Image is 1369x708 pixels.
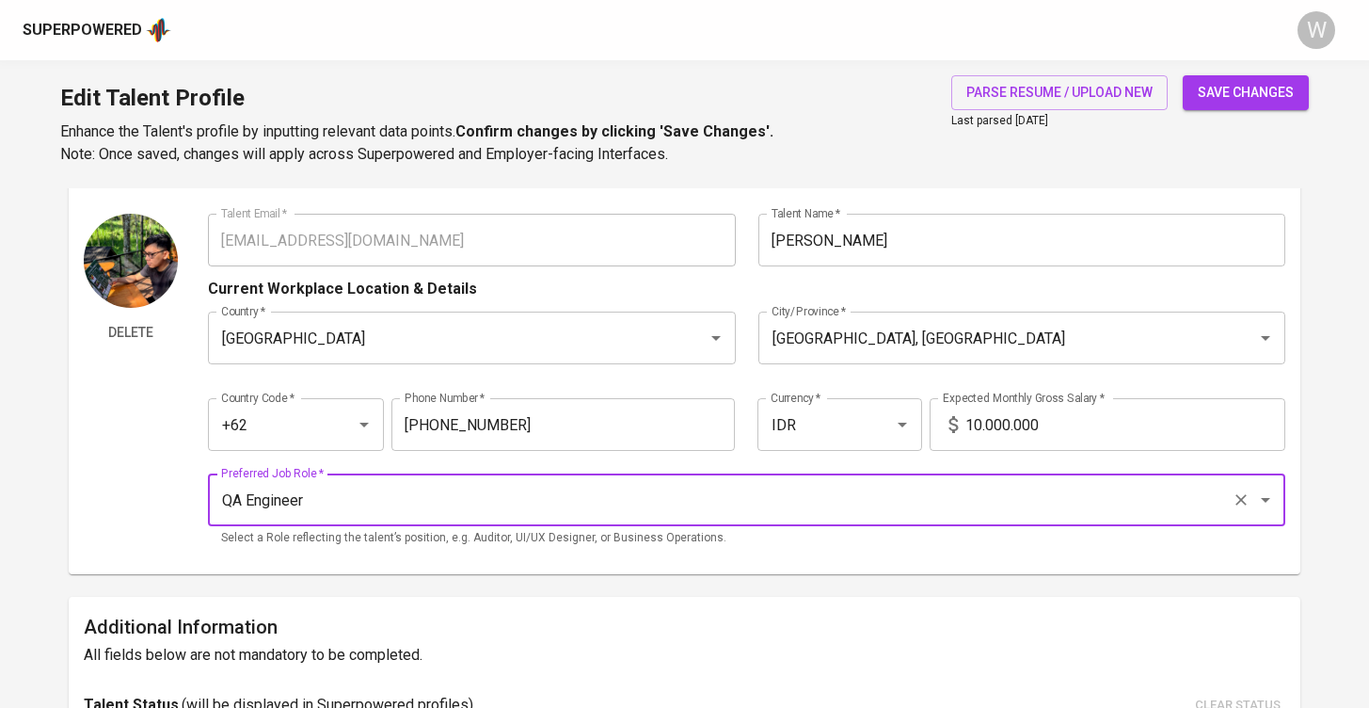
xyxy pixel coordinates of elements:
h1: Edit Talent Profile [60,75,773,121]
a: Superpoweredapp logo [23,16,171,44]
span: parse resume / upload new [966,81,1153,105]
div: Superpowered [23,20,142,41]
h6: Additional Information [84,612,1286,642]
button: save changes [1183,75,1309,110]
button: Open [1252,325,1279,351]
p: Enhance the Talent's profile by inputting relevant data points. Note: Once saved, changes will ap... [60,121,773,166]
p: Current Workplace Location & Details [208,278,477,300]
img: Talent Profile Picture [84,214,178,308]
button: Delete [84,315,178,350]
button: Open [889,411,915,438]
img: app logo [146,16,171,44]
h6: All fields below are not mandatory to be completed. [84,642,1286,668]
button: Open [1252,487,1279,513]
button: parse resume / upload new [951,75,1168,110]
span: Delete [91,321,170,345]
b: Confirm changes by clicking 'Save Changes'. [455,122,773,140]
button: Open [351,411,377,438]
span: Last parsed [DATE] [951,114,1048,127]
div: W [1297,11,1335,49]
button: Open [703,325,729,351]
button: Clear [1228,487,1254,513]
p: Select a Role reflecting the talent’s position, e.g. Auditor, UI/UX Designer, or Business Operati... [221,529,1273,548]
span: save changes [1198,81,1294,105]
